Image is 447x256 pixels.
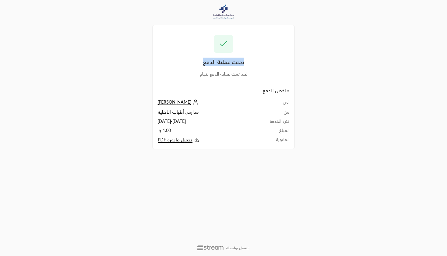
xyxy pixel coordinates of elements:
p: مشغل بواسطة [226,246,250,251]
td: من [248,109,289,118]
span: [PERSON_NAME] [158,99,191,105]
td: الى [248,99,289,109]
td: فترة الخدمة [248,118,289,127]
td: المبلغ [248,127,289,137]
button: تحميل فاتورة PDF [158,137,248,144]
td: مدارس أطياب الأهلية [158,109,248,118]
h2: ملخص الدفع [158,87,289,94]
div: لقد تمت عملية الدفع بنجاح [158,71,289,77]
td: [DATE] - [DATE] [158,118,248,127]
td: الفاتورة [248,137,289,144]
a: [PERSON_NAME] [158,99,200,105]
div: نجحت عملية الدفع [158,58,289,66]
span: تحميل فاتورة PDF [158,137,192,143]
img: Company Logo [210,4,237,20]
td: 1.00 [158,127,248,137]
